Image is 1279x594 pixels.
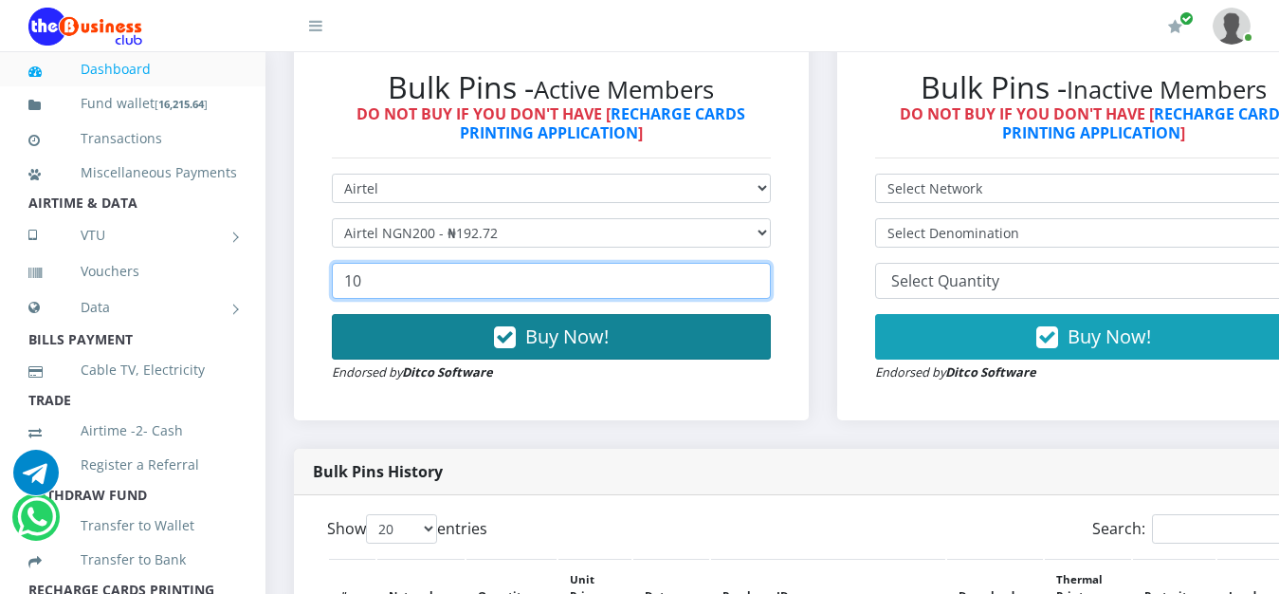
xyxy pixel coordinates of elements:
[13,464,59,495] a: Chat for support
[28,348,237,392] a: Cable TV, Electricity
[332,363,493,381] small: Endorsed by
[534,73,714,106] small: Active Members
[28,538,237,582] a: Transfer to Bank
[366,514,437,544] select: Showentries
[332,69,771,105] h2: Bulk Pins -
[332,263,771,299] input: Enter Quantity
[28,8,142,46] img: Logo
[945,363,1036,381] strong: Ditco Software
[28,212,237,259] a: VTU
[332,314,771,360] button: Buy Now!
[1067,73,1267,106] small: Inactive Members
[28,250,237,293] a: Vouchers
[356,103,745,142] strong: DO NOT BUY IF YOU DON'T HAVE [ ]
[28,443,237,487] a: Register a Referral
[875,363,1036,381] small: Endorsed by
[28,117,237,160] a: Transactions
[28,47,237,91] a: Dashboard
[1168,19,1182,34] i: Renew/Upgrade Subscription
[17,509,56,540] a: Chat for support
[28,82,237,126] a: Fund wallet[16,215.64]
[1213,8,1251,45] img: User
[1179,11,1194,26] span: Renew/Upgrade Subscription
[28,409,237,453] a: Airtime -2- Cash
[155,97,208,111] small: [ ]
[28,284,237,331] a: Data
[402,363,493,381] strong: Ditco Software
[460,103,746,142] a: RECHARGE CARDS PRINTING APPLICATION
[327,514,487,544] label: Show entries
[313,461,443,482] strong: Bulk Pins History
[158,97,204,111] b: 16,215.64
[28,151,237,195] a: Miscellaneous Payments
[28,504,237,548] a: Transfer to Wallet
[525,324,609,349] span: Buy Now!
[1068,324,1151,349] span: Buy Now!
